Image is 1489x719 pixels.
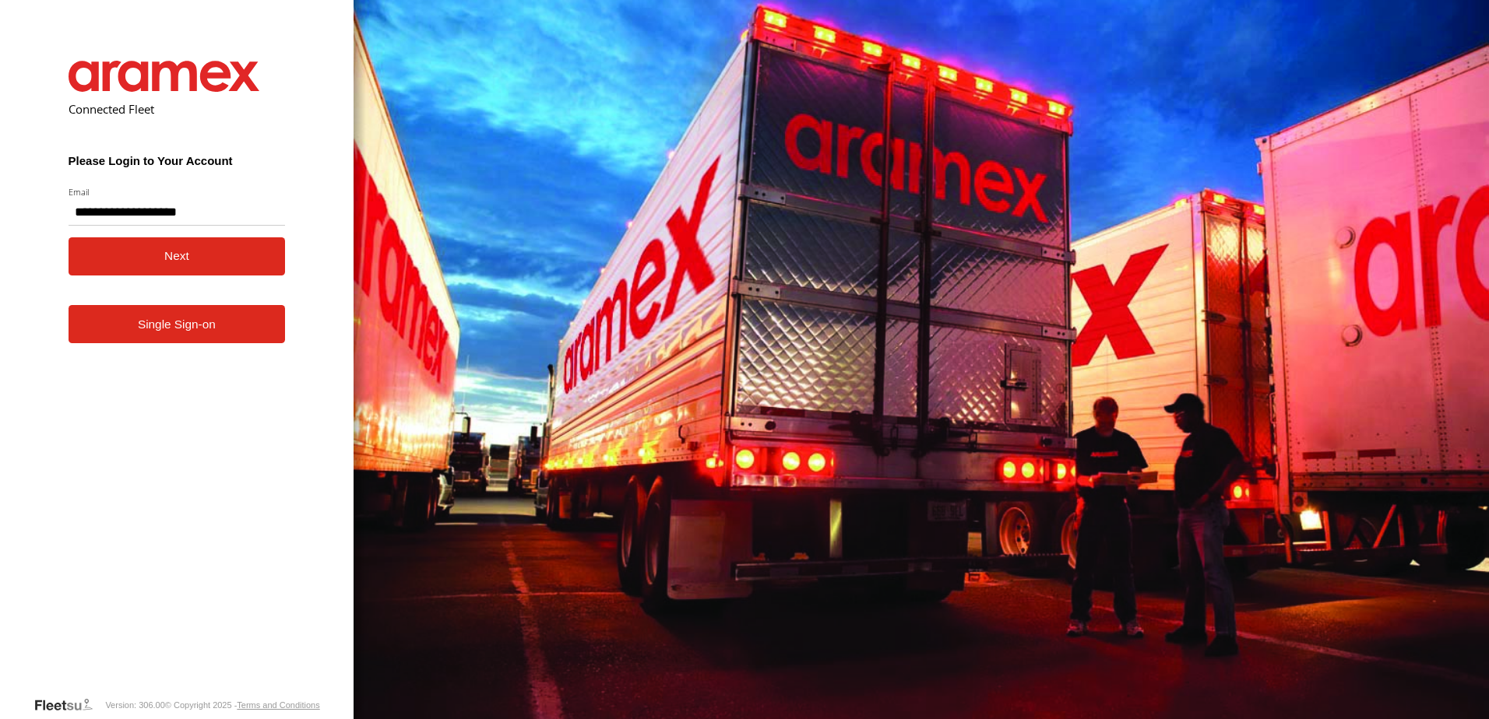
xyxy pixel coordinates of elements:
[69,305,286,343] a: Single Sign-on
[33,697,105,713] a: Visit our Website
[165,700,320,710] div: © Copyright 2025 -
[69,154,286,167] h3: Please Login to Your Account
[69,101,286,117] h2: Connected Fleet
[69,61,260,92] img: Aramex
[69,186,286,198] label: Email
[237,700,319,710] a: Terms and Conditions
[69,237,286,275] button: Next
[105,700,164,710] div: Version: 306.00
